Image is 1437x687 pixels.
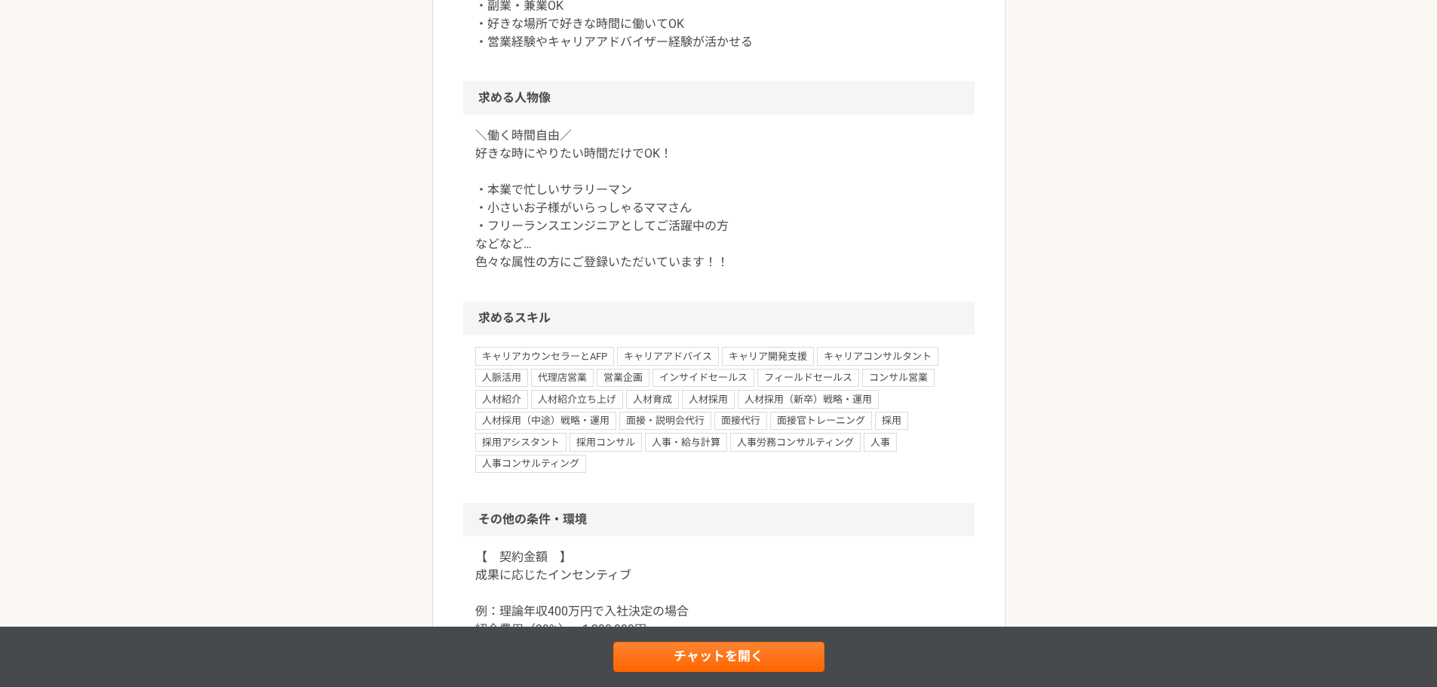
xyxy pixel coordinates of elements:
span: 営業企画 [597,369,649,387]
span: キャリアカウンセラーとAFP [475,347,614,365]
span: 採用アシスタント [475,433,567,451]
span: 面接・説明会代行 [619,412,711,430]
a: チャットを開く [613,642,824,672]
span: キャリア開発支援 [722,347,814,365]
span: 人材紹介 [475,390,528,408]
span: 人材採用（新卒）戦略・運用 [738,390,879,408]
span: 採用コンサル [570,433,642,451]
span: 人事 [864,433,897,451]
span: 人事コンサルティング [475,455,586,473]
h2: その他の条件・環境 [463,503,975,536]
span: フィールドセールス [757,369,859,387]
span: 面接官トレーニング [770,412,872,430]
span: 人事・給与計算 [645,433,727,451]
span: 採用 [875,412,908,430]
span: 人脈活用 [475,369,528,387]
span: 代理店営業 [531,369,594,387]
span: インサイドセールス [652,369,754,387]
span: 人材採用 [682,390,735,408]
span: キャリアアドバイス [617,347,719,365]
span: 人事労務コンサルティング [730,433,861,451]
span: 面接代行 [714,412,767,430]
span: 人材採用（中途）戦略・運用 [475,412,616,430]
span: コンサル営業 [862,369,935,387]
span: 人材紹介立ち上げ [531,390,623,408]
span: キャリアコンサルタント [817,347,938,365]
span: 人材育成 [626,390,679,408]
h2: 求めるスキル [463,302,975,335]
p: ＼働く時間自由／ 好きな時にやりたい時間だけでOK！ ・本業で忙しいサラリーマン ・小さいお子様がいらっしゃるママさん ・フリーランスエンジニアとしてご活躍中の方 などなど… 色々な属性の方にご... [475,127,963,271]
h2: 求める人物像 [463,81,975,115]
